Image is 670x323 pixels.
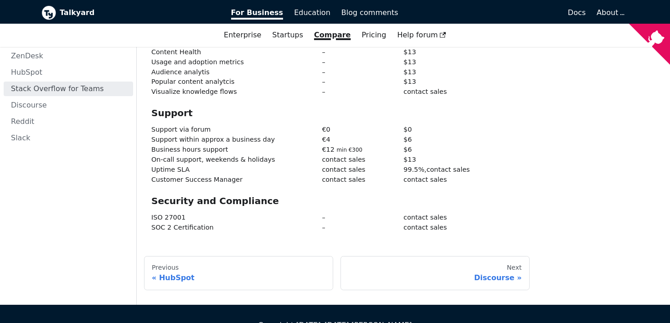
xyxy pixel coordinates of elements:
[315,166,397,174] span: contact sales
[294,8,330,17] span: Education
[315,156,397,164] span: contact sales
[315,214,397,221] span: –
[4,49,133,63] a: ZenDesk
[144,256,333,291] a: PreviousHubSpot
[597,8,623,17] a: About
[397,136,479,144] span: $ 6
[397,31,446,39] span: Help forum
[315,78,397,86] span: –
[4,114,133,129] a: Reddit
[315,69,397,76] span: –
[151,176,242,183] span: Customer Success Manager
[341,8,398,17] span: Blog comments
[315,49,397,56] span: –
[315,126,397,133] span: €0
[151,146,228,153] span: Business hours support
[267,27,309,43] a: Startups
[397,166,479,174] span: 99.5%, contact sales
[151,108,522,119] h3: Support
[151,68,210,76] span: Audience analytis
[397,49,479,56] span: $ 13
[4,65,133,80] a: HubSpot
[4,98,133,113] a: Discourse
[397,69,479,76] span: $ 13
[568,8,586,17] span: Docs
[4,131,133,145] a: Slack
[397,126,479,133] span: $0
[41,5,218,20] a: Talkyard logoTalkyard
[151,136,275,143] span: Support within approx a business day
[348,264,522,272] div: Next
[397,156,479,164] span: $ 13
[397,224,479,231] span: contact sales
[289,5,336,21] a: Education
[231,8,283,20] span: For Business
[41,5,56,20] img: Talkyard logo
[218,27,267,43] a: Enterprise
[152,273,325,282] div: HubSpot
[336,5,404,21] a: Blog comments
[151,58,244,66] span: Usage and adoption metrics
[151,48,201,56] span: Content Health
[151,88,237,95] span: Visualize knowledge flows
[397,176,479,184] span: contact sales
[397,78,479,86] span: $ 13
[392,27,452,43] a: Help forum
[60,7,218,19] b: Talkyard
[348,273,522,282] div: Discourse
[397,88,479,96] span: contact sales
[315,224,397,231] span: –
[4,82,133,96] a: Stack Overflow for Teams
[152,264,325,272] div: Previous
[151,78,235,85] span: Popular content analytcis
[397,59,479,66] span: $ 13
[404,5,592,21] a: Docs
[315,88,397,96] span: –
[151,214,186,221] span: ISO 27001
[314,31,350,39] a: Compare
[322,146,334,153] span: € 12
[151,224,214,231] span: SOC 2 Certification
[315,59,397,66] span: –
[144,256,530,291] nav: Docs pages navigation
[340,256,530,291] a: NextDiscourse
[315,176,397,184] span: contact sales
[151,166,190,173] span: Uptime SLA
[226,5,289,21] a: For Business
[356,27,392,43] a: Pricing
[397,146,479,154] span: $ 6
[151,195,522,207] h3: Security and Compliance
[151,126,211,133] span: Support via forum
[315,136,397,144] span: € 4
[397,214,479,221] span: contact sales
[151,156,275,163] span: On-call support, weekends & holidays
[336,147,362,153] span: min €300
